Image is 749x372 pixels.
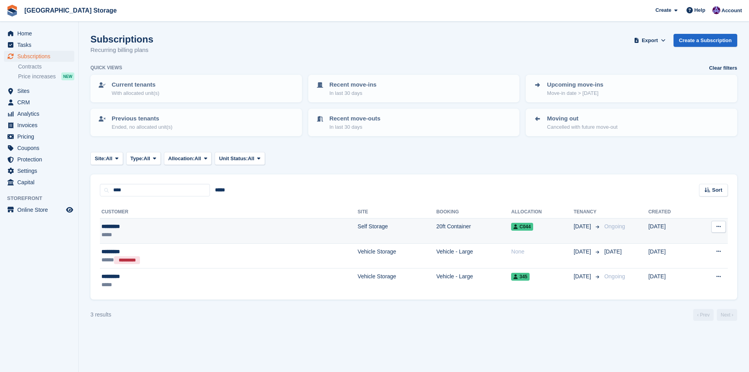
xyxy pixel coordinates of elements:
span: Type: [131,155,144,163]
p: With allocated unit(s) [112,89,159,97]
span: Account [721,7,742,15]
td: [DATE] [648,243,694,268]
a: [GEOGRAPHIC_DATA] Storage [21,4,120,17]
span: Price increases [18,73,56,80]
span: Allocation: [168,155,195,163]
a: Price increases NEW [18,72,74,81]
p: Previous tenants [112,114,173,123]
button: Export [633,34,667,47]
a: menu [4,154,74,165]
p: Moving out [547,114,617,123]
th: Allocation [511,206,574,218]
a: menu [4,120,74,131]
span: [DATE] [604,248,622,255]
a: menu [4,165,74,176]
th: Customer [100,206,358,218]
button: Allocation: All [164,152,212,165]
a: Previous tenants Ended, no allocated unit(s) [91,109,301,135]
span: Analytics [17,108,64,119]
button: Unit Status: All [215,152,265,165]
img: stora-icon-8386f47178a22dfd0bd8f6a31ec36ba5ce8667c1dd55bd0f319d3a0aa187defe.svg [6,5,18,17]
h6: Quick views [90,64,122,71]
td: 20ft Container [436,218,512,244]
td: Vehicle Storage [358,243,436,268]
th: Created [648,206,694,218]
span: All [106,155,112,163]
a: menu [4,177,74,188]
span: Unit Status: [219,155,248,163]
span: Pricing [17,131,64,142]
a: Preview store [65,205,74,215]
nav: Page [692,309,739,321]
th: Tenancy [574,206,601,218]
a: menu [4,28,74,39]
div: 3 results [90,311,111,319]
a: menu [4,39,74,50]
a: Upcoming move-ins Move-in date > [DATE] [526,76,736,102]
span: CRM [17,97,64,108]
th: Site [358,206,436,218]
a: Create a Subscription [674,34,737,47]
span: Subscriptions [17,51,64,62]
p: Upcoming move-ins [547,80,603,89]
a: Clear filters [709,64,737,72]
span: Protection [17,154,64,165]
button: Type: All [126,152,161,165]
a: Recent move-outs In last 30 days [309,109,519,135]
span: Sort [712,186,722,194]
th: Booking [436,206,512,218]
span: Create [655,6,671,14]
a: menu [4,85,74,96]
p: Move-in date > [DATE] [547,89,603,97]
a: menu [4,131,74,142]
p: Recent move-outs [329,114,381,123]
span: Storefront [7,194,78,202]
span: [DATE] [574,272,593,281]
span: Online Store [17,204,64,215]
a: Current tenants With allocated unit(s) [91,76,301,102]
p: Cancelled with future move-out [547,123,617,131]
span: All [144,155,150,163]
span: All [248,155,254,163]
td: [DATE] [648,268,694,293]
a: Moving out Cancelled with future move-out [526,109,736,135]
img: Hollie Harvey [712,6,720,14]
a: Previous [693,309,714,321]
span: [DATE] [574,248,593,256]
h1: Subscriptions [90,34,153,44]
a: menu [4,51,74,62]
a: menu [4,108,74,119]
td: [DATE] [648,218,694,244]
span: Capital [17,177,64,188]
td: Vehicle - Large [436,268,512,293]
p: Recurring billing plans [90,46,153,55]
p: In last 30 days [329,89,377,97]
a: menu [4,143,74,154]
span: Coupons [17,143,64,154]
td: Self Storage [358,218,436,244]
span: Tasks [17,39,64,50]
td: Vehicle Storage [358,268,436,293]
span: All [195,155,201,163]
span: Export [642,37,658,44]
button: Site: All [90,152,123,165]
span: Settings [17,165,64,176]
span: Help [694,6,705,14]
div: None [511,248,574,256]
div: NEW [61,72,74,80]
span: C044 [511,223,533,231]
td: Vehicle - Large [436,243,512,268]
span: 345 [511,273,530,281]
a: menu [4,97,74,108]
p: Current tenants [112,80,159,89]
a: Recent move-ins In last 30 days [309,76,519,102]
span: [DATE] [574,222,593,231]
span: Home [17,28,64,39]
a: Next [717,309,737,321]
p: Ended, no allocated unit(s) [112,123,173,131]
span: Ongoing [604,223,625,229]
span: Ongoing [604,273,625,279]
span: Site: [95,155,106,163]
p: In last 30 days [329,123,381,131]
span: Sites [17,85,64,96]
